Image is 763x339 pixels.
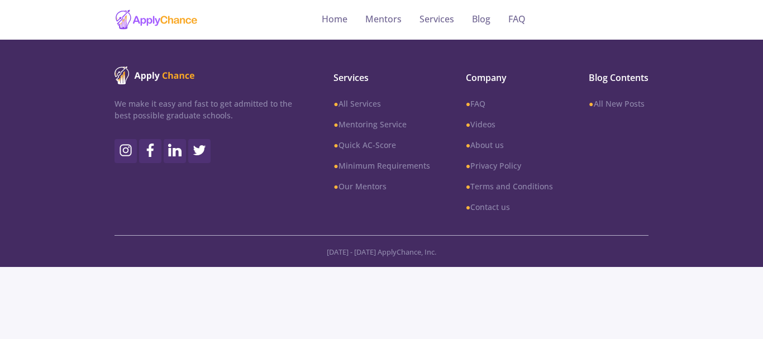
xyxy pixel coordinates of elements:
a: ●All Services [333,98,430,109]
p: We make it easy and fast to get admitted to the best possible graduate schools. [115,98,292,121]
a: ●Videos [466,118,553,130]
a: ●Quick AC-Score [333,139,430,151]
span: Company [466,71,553,84]
b: ● [466,202,470,212]
span: [DATE] - [DATE] ApplyChance, Inc. [327,247,436,257]
b: ● [333,181,338,192]
b: ● [333,98,338,109]
b: ● [333,160,338,171]
img: ApplyChance logo [115,66,195,84]
b: ● [466,140,470,150]
a: ●Minimum Requirements [333,160,430,171]
b: ● [589,98,593,109]
b: ● [466,181,470,192]
b: ● [466,160,470,171]
b: ● [466,119,470,130]
b: ● [466,98,470,109]
span: Services [333,71,430,84]
a: ●Our Mentors [333,180,430,192]
b: ● [333,140,338,150]
a: ●Contact us [466,201,553,213]
a: ●Privacy Policy [466,160,553,171]
a: ●Terms and Conditions [466,180,553,192]
a: ●All New Posts [589,98,648,109]
span: Blog Contents [589,71,648,84]
b: ● [333,119,338,130]
a: ●About us [466,139,553,151]
a: ●FAQ [466,98,553,109]
a: ●Mentoring Service [333,118,430,130]
img: applychance logo [115,9,198,31]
